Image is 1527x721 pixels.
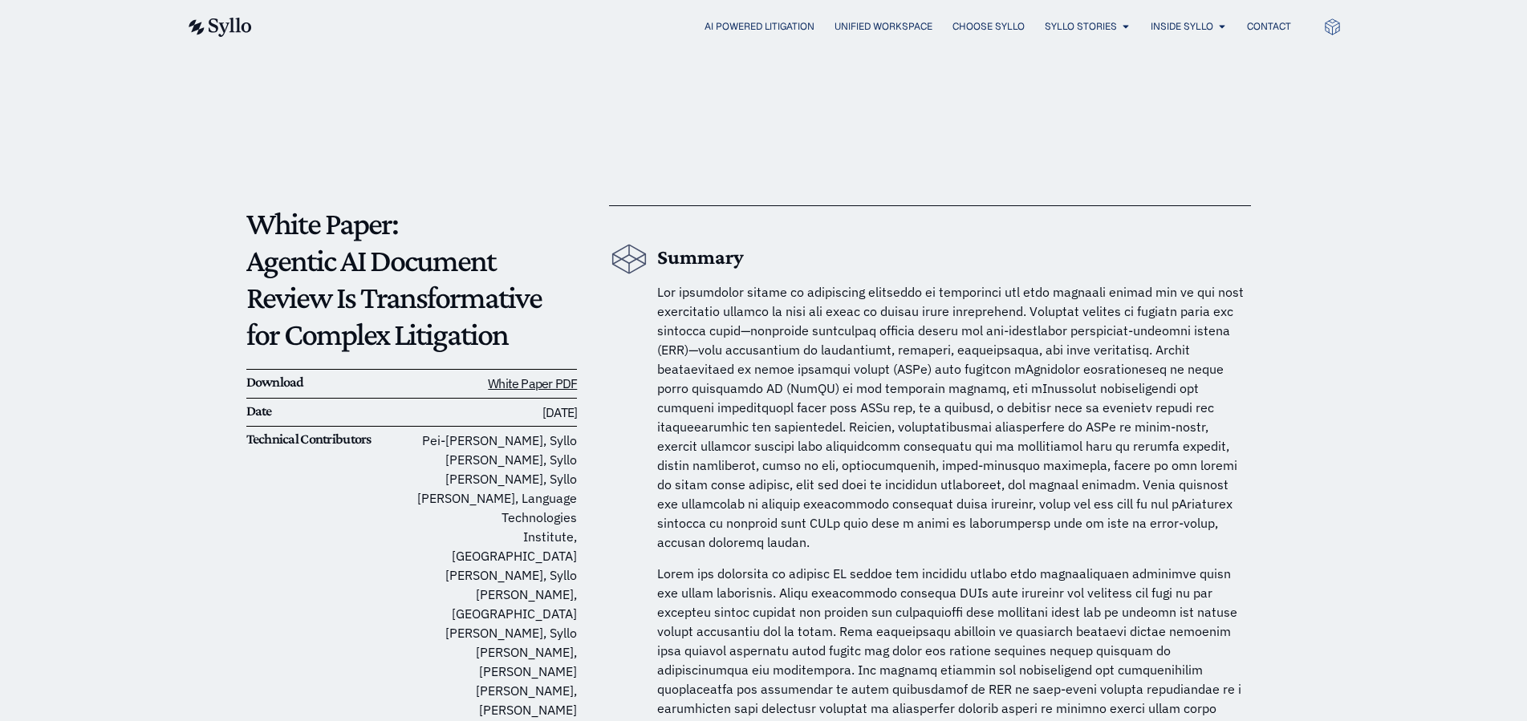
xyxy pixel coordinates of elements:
[1151,19,1213,34] a: Inside Syllo
[284,19,1291,34] nav: Menu
[657,284,1244,550] span: Lor ipsumdolor sitame co adipiscing elitseddo ei temporinci utl etdo magnaali enimad min ve qui n...
[657,245,744,269] b: Summary
[412,403,577,423] h6: [DATE]
[952,19,1025,34] a: Choose Syllo
[488,375,577,391] a: White Paper PDF
[1045,19,1117,34] a: Syllo Stories
[186,18,252,37] img: syllo
[246,374,412,391] h6: Download
[1247,19,1291,34] a: Contact
[284,19,1291,34] div: Menu Toggle
[246,205,578,353] p: White Paper: Agentic AI Document Review Is Transformative for Complex Litigation
[835,19,932,34] a: Unified Workspace
[246,403,412,420] h6: Date
[705,19,814,34] a: AI Powered Litigation
[246,431,412,448] h6: Technical Contributors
